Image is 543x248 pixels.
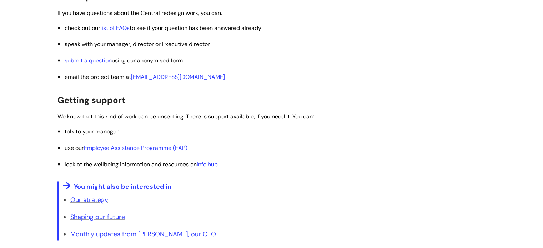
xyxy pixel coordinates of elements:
[57,113,314,120] span: We know that this kind of work can be unsettling. There is support available, if you need it. You...
[65,24,261,32] span: check out our to see if your question has been answered already
[65,73,226,81] span: email the project team at
[57,95,125,106] span: Getting support
[70,230,216,238] a: Monthly updates from [PERSON_NAME], our CEO
[57,9,222,17] span: If you have questions about the Central redesign work, you can:
[131,73,225,81] a: [EMAIL_ADDRESS][DOMAIN_NAME]
[65,57,183,64] span: using our anonymised form
[65,40,210,48] span: speak with your manager, director or Executive director
[65,161,221,168] span: look at the wellbeing information and resources on
[70,213,125,221] a: Shaping our future
[84,144,187,152] a: Employee Assistance Programme (EAP)
[100,24,130,32] a: list of FAQs
[65,57,112,64] a: submit a question
[74,182,171,191] span: You might also be interested in
[70,196,108,204] a: Our strategy
[65,144,187,152] span: use our
[197,161,218,168] a: info hub
[65,128,119,135] span: talk to your manager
